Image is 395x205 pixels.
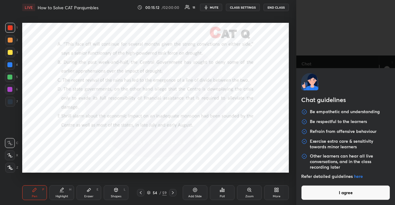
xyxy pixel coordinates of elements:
[84,195,94,198] div: Eraser
[97,188,98,191] div: E
[301,95,390,106] h2: Chat guidelines
[5,23,18,33] div: 1
[5,150,18,160] div: X
[5,47,18,57] div: 3
[264,4,289,11] button: END CLASS
[193,6,195,9] div: 11
[42,188,44,191] div: P
[310,109,380,115] p: Be empathetic and understanding
[188,195,202,198] div: Add Slide
[22,4,35,11] div: LIVE
[220,195,225,198] div: Poll
[354,173,363,179] a: here
[5,163,18,173] div: Z
[5,60,18,70] div: 4
[159,191,161,195] div: /
[245,195,254,198] div: Zoom
[69,188,71,191] div: H
[5,35,18,45] div: 2
[5,72,18,82] div: 5
[5,97,18,107] div: 7
[301,185,390,200] button: I agree
[124,188,126,191] div: L
[152,191,158,195] div: 54
[111,195,121,198] div: Shapes
[5,84,18,94] div: 6
[56,195,68,198] div: Highlight
[310,138,390,150] p: Exercise extra care & sensitivity towards minor learners
[162,190,167,195] div: 59
[226,4,260,11] button: CLASS SETTINGS
[310,129,376,135] p: Refrain from offensive behaviour
[32,195,37,198] div: Pen
[210,5,218,10] span: mute
[310,119,367,125] p: Be respectful to the learners
[38,5,98,10] h4: How to Solve CAT Parajumbles
[273,195,281,198] div: More
[5,138,18,148] div: C
[200,4,222,11] button: mute
[310,153,390,170] p: Other learners can hear all live conversations, and in the class recording later
[301,174,390,179] p: Refer detailed guidelines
